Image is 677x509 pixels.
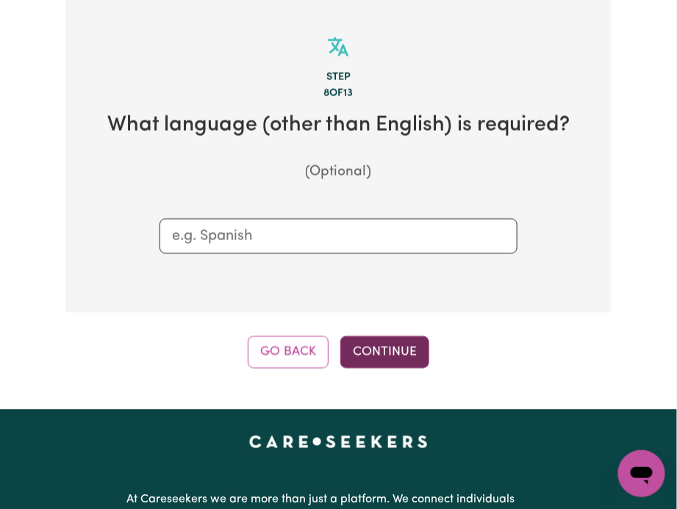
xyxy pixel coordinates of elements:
h2: What language (other than English) is required? [89,113,589,139]
button: Continue [340,336,429,369]
button: Go Back [248,336,329,369]
p: (Optional) [89,162,589,184]
div: Step [89,70,589,86]
div: 8 of 13 [89,86,589,102]
input: e.g. Spanish [172,225,506,248]
iframe: Button to launch messaging window [618,450,665,497]
a: Careseekers home page [249,436,428,448]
